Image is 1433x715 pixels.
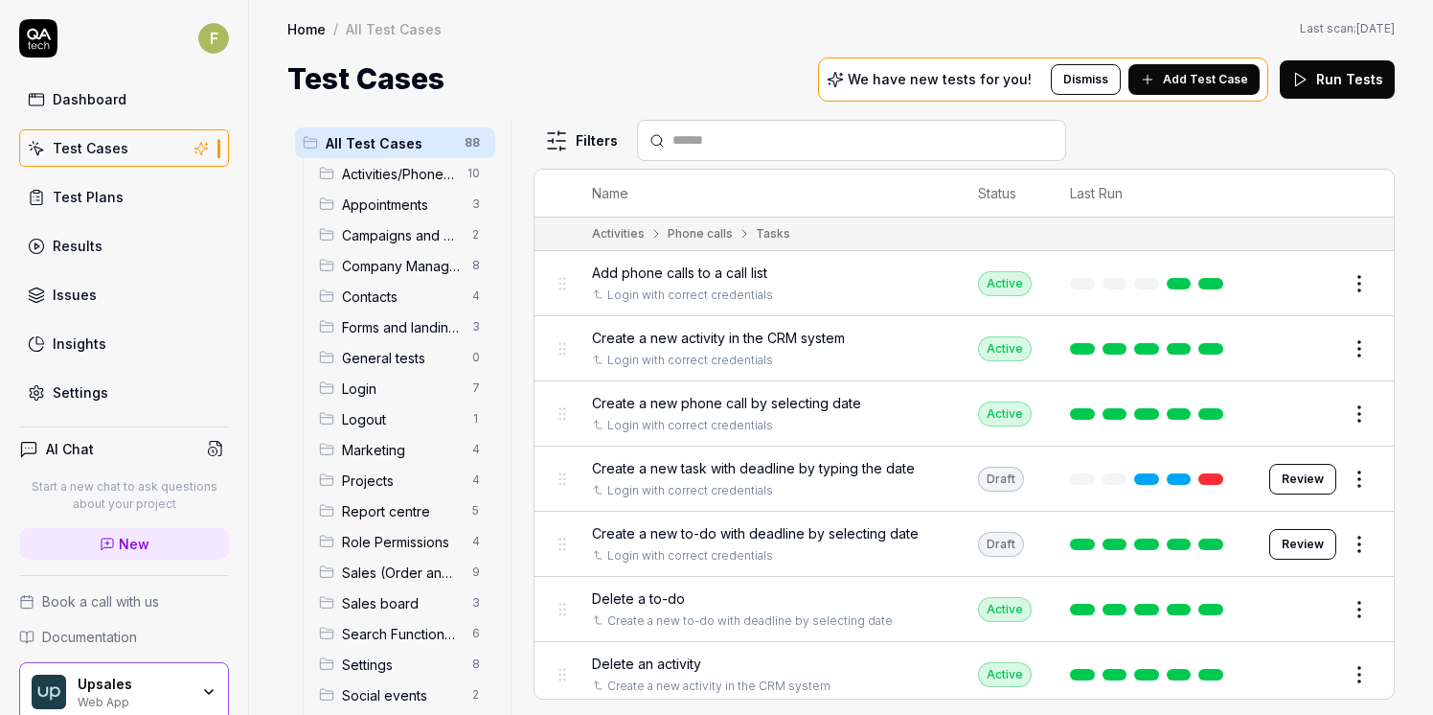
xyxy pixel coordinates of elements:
[311,189,495,219] div: Drag to reorderAppointments3
[592,458,915,478] span: Create a new task with deadline by typing the date
[311,496,495,526] div: Drag to reorderReport centre5
[19,276,229,313] a: Issues
[607,287,773,304] a: Login with correct credentials
[465,622,488,645] span: 6
[1051,64,1121,95] button: Dismiss
[19,591,229,611] a: Book a call with us
[592,588,685,609] span: Delete a to-do
[53,138,128,158] div: Test Cases
[342,409,461,429] span: Logout
[465,193,488,216] span: 3
[1128,64,1260,95] button: Add Test Case
[592,654,701,674] span: Delete an activity
[607,612,893,630] a: Create a new to-do with deadline by selecting date
[342,195,461,215] span: Appointments
[535,577,1394,642] tr: Delete a to-doCreate a new to-do with deadline by selecting dateActive
[342,471,461,491] span: Projects
[311,311,495,342] div: Drag to reorderForms and landing pages3
[465,223,488,246] span: 2
[19,129,229,167] a: Test Cases
[978,336,1032,361] div: Active
[311,649,495,680] div: Drag to reorderSettings8
[535,642,1394,707] tr: Delete an activityCreate a new activity in the CRM systemActive
[19,178,229,216] a: Test Plans
[465,683,488,706] span: 2
[607,417,773,434] a: Login with correct credentials
[53,187,124,207] div: Test Plans
[342,593,461,613] span: Sales board
[311,618,495,649] div: Drag to reorderSearch Functionality6
[535,512,1394,577] tr: Create a new to-do with deadline by selecting dateLogin with correct credentialsDraftReview
[460,162,488,185] span: 10
[592,263,767,283] span: Add phone calls to a call list
[311,465,495,496] div: Drag to reorderProjects4
[311,373,495,404] div: Drag to reorderLogin7
[311,342,495,373] div: Drag to reorderGeneral tests0
[42,627,137,647] span: Documentation
[311,158,495,189] div: Drag to reorderActivities/Phone calls/Tasks10
[342,624,461,644] span: Search Functionality
[978,532,1024,557] div: Draft
[19,81,229,118] a: Dashboard
[19,627,229,647] a: Documentation
[457,131,488,154] span: 88
[311,557,495,588] div: Drag to reorderSales (Order and opportunities)9
[53,89,126,109] div: Dashboard
[1269,464,1336,495] button: Review
[311,281,495,311] div: Drag to reorderContacts4
[19,528,229,560] a: New
[465,653,488,676] span: 8
[311,680,495,710] div: Drag to reorderSocial events2
[342,348,461,368] span: General tests
[465,530,488,553] span: 4
[342,225,461,245] span: Campaigns and call lists
[342,164,456,184] span: Activities/Phone calls/Tasks
[42,591,159,611] span: Book a call with us
[342,563,461,583] span: Sales (Order and opportunities)
[1280,60,1395,99] button: Run Tests
[119,534,149,554] span: New
[465,346,488,369] span: 0
[607,678,830,695] a: Create a new activity in the CRM system
[978,467,1024,492] div: Draft
[342,317,461,337] span: Forms and landing pages
[848,73,1032,86] p: We have new tests for you!
[535,447,1394,512] tr: Create a new task with deadline by typing the dateLogin with correct credentialsDraftReview
[346,19,442,38] div: All Test Cases
[465,591,488,614] span: 3
[311,434,495,465] div: Drag to reorderMarketing4
[573,170,959,218] th: Name
[535,251,1394,316] tr: Add phone calls to a call listLogin with correct credentialsActive
[607,482,773,499] a: Login with correct credentials
[342,532,461,552] span: Role Permissions
[592,523,919,543] span: Create a new to-do with deadline by selecting date
[78,693,189,708] div: Web App
[19,227,229,265] a: Results
[592,328,845,348] span: Create a new activity in the CRM system
[465,315,488,338] span: 3
[465,499,488,522] span: 5
[342,685,461,705] span: Social events
[32,675,66,709] img: Upsales Logo
[607,352,773,369] a: Login with correct credentials
[668,225,733,242] div: Phone calls
[465,285,488,308] span: 4
[534,122,629,160] button: Filters
[326,133,453,153] span: All Test Cases
[1163,71,1248,88] span: Add Test Case
[287,19,326,38] a: Home
[53,285,97,305] div: Issues
[19,325,229,362] a: Insights
[1269,529,1336,560] button: Review
[978,271,1032,296] div: Active
[535,316,1394,381] tr: Create a new activity in the CRM systemLogin with correct credentialsActive
[311,526,495,557] div: Drag to reorderRole Permissions4
[465,469,488,492] span: 4
[53,236,102,256] div: Results
[311,404,495,434] div: Drag to reorderLogout1
[53,334,106,354] div: Insights
[1356,21,1395,35] time: [DATE]
[1300,20,1395,37] button: Last scan:[DATE]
